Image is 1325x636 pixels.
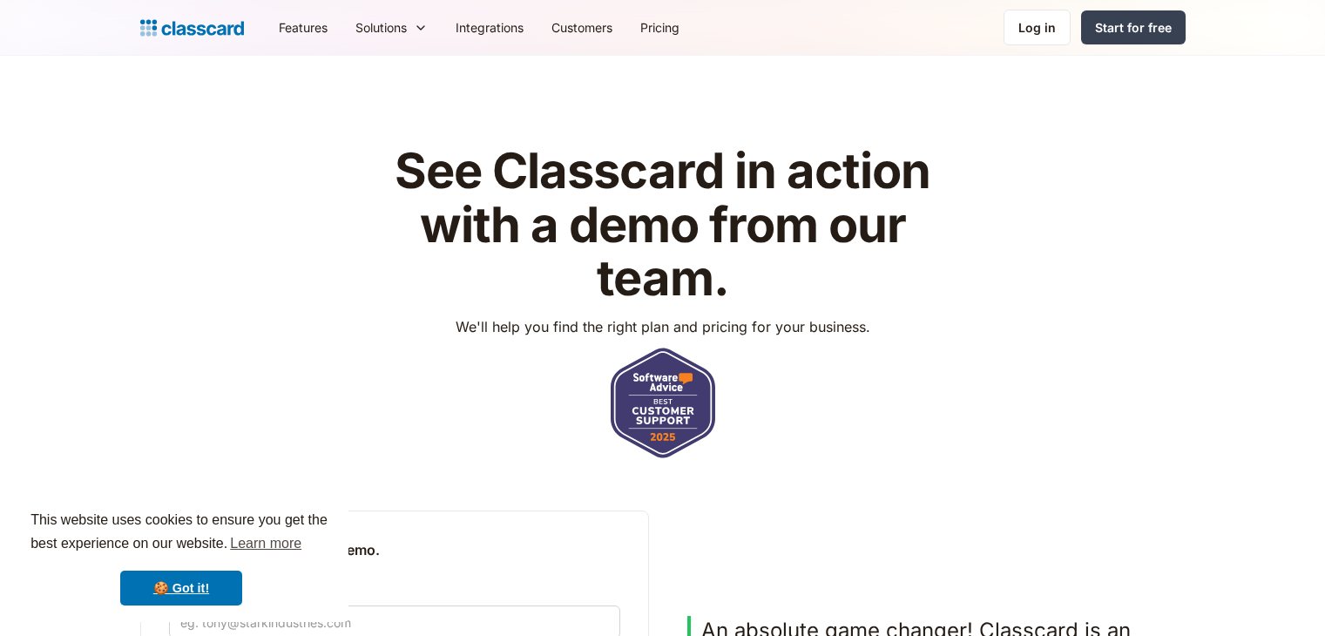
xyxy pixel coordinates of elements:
[120,571,242,606] a: dismiss cookie message
[456,316,870,337] p: We'll help you find the right plan and pricing for your business.
[355,18,407,37] div: Solutions
[395,141,930,308] strong: See Classcard in action with a demo from our team.
[140,16,244,40] a: home
[341,8,442,47] div: Solutions
[1095,18,1172,37] div: Start for free
[626,8,693,47] a: Pricing
[169,539,620,560] h2: Help us personalize your demo.
[265,8,341,47] a: Features
[227,531,304,557] a: learn more about cookies
[1004,10,1071,45] a: Log in
[537,8,626,47] a: Customers
[14,493,348,622] div: cookieconsent
[1018,18,1056,37] div: Log in
[442,8,537,47] a: Integrations
[169,581,620,602] label: Work email
[30,510,332,557] span: This website uses cookies to ensure you get the best experience on our website.
[1081,10,1186,44] a: Start for free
